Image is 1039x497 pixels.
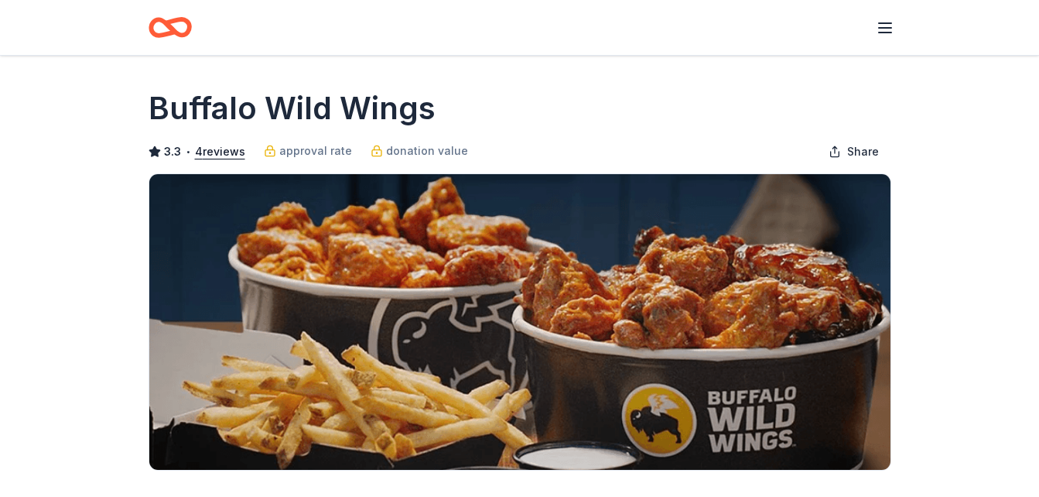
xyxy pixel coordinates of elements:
button: 4reviews [195,142,245,161]
span: • [185,146,190,158]
img: Image for Buffalo Wild Wings [149,174,890,470]
a: donation value [371,142,468,160]
span: donation value [386,142,468,160]
a: Home [149,9,192,46]
h1: Buffalo Wild Wings [149,87,436,130]
span: Share [847,142,879,161]
button: Share [816,136,891,167]
span: approval rate [279,142,352,160]
span: 3.3 [164,142,181,161]
a: approval rate [264,142,352,160]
